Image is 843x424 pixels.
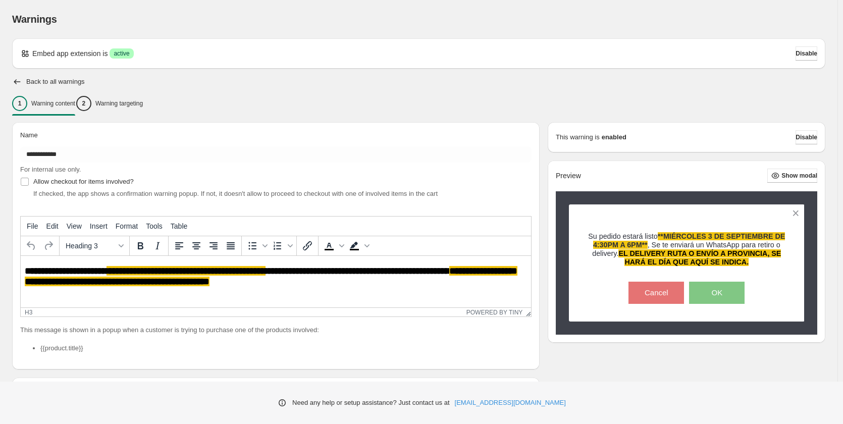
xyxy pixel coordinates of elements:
button: Bold [132,237,149,254]
a: Powered by Tiny [466,309,523,316]
div: 2 [76,96,91,111]
span: active [114,49,129,58]
span: Insert [90,222,108,230]
div: Numbered list [269,237,294,254]
button: OK [689,282,745,304]
span: EL DELIVERY RUTA O ENVÍO A PROVINCIA, SE HARÁ EL DÍA QUE AQUÍ SE INDICA. [618,249,781,266]
button: Redo [40,237,57,254]
p: Warning content [31,99,75,108]
button: Disable [796,130,817,144]
span: If checked, the app shows a confirmation warning popup. If not, it doesn't allow to proceed to ch... [33,190,438,197]
div: Background color [346,237,371,254]
button: 2Warning targeting [76,93,143,114]
strong: enabled [602,132,626,142]
span: Disable [796,49,817,58]
button: Formats [62,237,127,254]
div: Text color [321,237,346,254]
li: {{product.title}} [40,343,532,353]
span: Allow checkout for items involved? [33,178,134,185]
button: 1Warning content [12,93,75,114]
h2: Preview [556,172,581,180]
span: Name [20,131,38,139]
button: Align right [205,237,222,254]
h2: Back to all warnings [26,78,85,86]
span: **MIÉRCOLES 3 DE SEPTIEMBRE DE 4:30PM A 6PM** [593,232,785,249]
span: View [67,222,82,230]
div: Bullet list [244,237,269,254]
span: Heading 3 [66,242,115,250]
button: Insert/edit link [299,237,316,254]
button: Italic [149,237,166,254]
span: Disable [796,133,817,141]
h3: Su pedido estará listo , Se te enviará un WhatsApp para retiro o delivery. [587,232,787,267]
span: Format [116,222,138,230]
p: This warning is [556,132,600,142]
button: Justify [222,237,239,254]
span: Warnings [12,14,57,25]
div: h3 [25,309,32,316]
span: File [27,222,38,230]
span: Edit [46,222,59,230]
span: Show modal [781,172,817,180]
button: Disable [796,46,817,61]
span: Tools [146,222,163,230]
div: 1 [12,96,27,111]
span: Table [171,222,187,230]
div: Resize [522,308,531,316]
a: [EMAIL_ADDRESS][DOMAIN_NAME] [455,398,566,408]
button: Align center [188,237,205,254]
button: Show modal [767,169,817,183]
button: Undo [23,237,40,254]
p: Embed app extension is [32,48,108,59]
button: Cancel [628,282,684,304]
span: For internal use only. [20,166,81,173]
button: Align left [171,237,188,254]
iframe: Rich Text Area [21,256,531,307]
p: This message is shown in a popup when a customer is trying to purchase one of the products involved: [20,325,532,335]
p: Warning targeting [95,99,143,108]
